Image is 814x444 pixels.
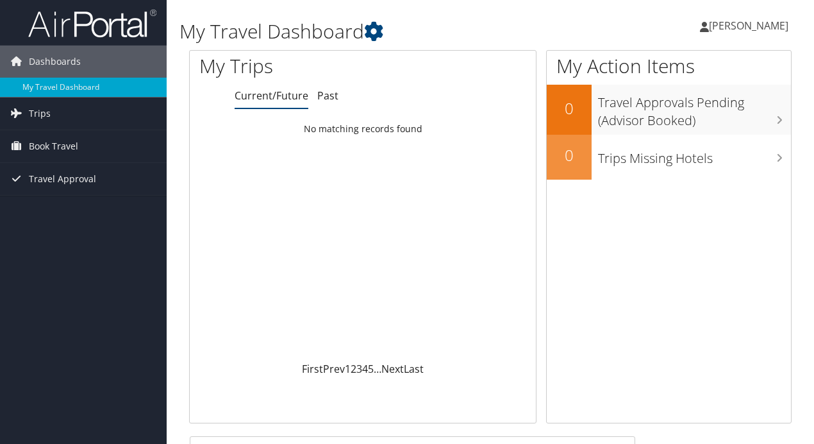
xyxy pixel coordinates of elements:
[700,6,801,45] a: [PERSON_NAME]
[29,130,78,162] span: Book Travel
[547,98,592,119] h2: 0
[356,362,362,376] a: 3
[381,362,404,376] a: Next
[362,362,368,376] a: 4
[345,362,351,376] a: 1
[547,85,791,134] a: 0Travel Approvals Pending (Advisor Booked)
[29,98,51,130] span: Trips
[368,362,374,376] a: 5
[351,362,356,376] a: 2
[709,19,788,33] span: [PERSON_NAME]
[404,362,424,376] a: Last
[302,362,323,376] a: First
[29,46,81,78] span: Dashboards
[598,143,791,167] h3: Trips Missing Hotels
[374,362,381,376] span: …
[317,89,338,103] a: Past
[547,144,592,166] h2: 0
[547,53,791,80] h1: My Action Items
[598,87,791,130] h3: Travel Approvals Pending (Advisor Booked)
[28,8,156,38] img: airportal-logo.png
[29,163,96,195] span: Travel Approval
[190,117,536,141] td: No matching records found
[179,18,594,45] h1: My Travel Dashboard
[199,53,382,80] h1: My Trips
[547,135,791,180] a: 0Trips Missing Hotels
[323,362,345,376] a: Prev
[235,89,308,103] a: Current/Future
